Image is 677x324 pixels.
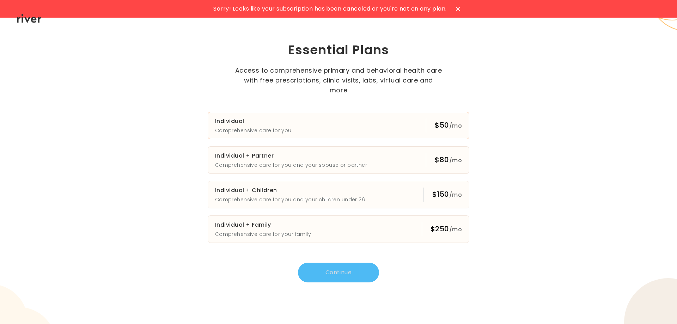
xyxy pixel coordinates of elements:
[449,122,462,130] span: /mo
[435,155,462,165] div: $80
[215,195,365,204] p: Comprehensive care for you and your children under 26
[449,191,462,199] span: /mo
[208,112,469,139] button: IndividualComprehensive care for you$50/mo
[215,220,311,230] h3: Individual + Family
[432,189,462,200] div: $150
[213,4,446,14] span: Sorry! Looks like your subscription has been canceled or you're not on any plan.
[215,126,292,135] p: Comprehensive care for you
[234,66,443,95] p: Access to comprehensive primary and behavioral health care with free prescriptions, clinic visits...
[215,151,367,161] h3: Individual + Partner
[208,181,469,208] button: Individual + ChildrenComprehensive care for you and your children under 26$150/mo
[215,116,292,126] h3: Individual
[175,42,502,59] h1: Essential Plans
[435,120,462,131] div: $50
[298,263,379,282] button: Continue
[208,215,469,243] button: Individual + FamilyComprehensive care for your family$250/mo
[449,156,462,164] span: /mo
[215,185,365,195] h3: Individual + Children
[208,146,469,174] button: Individual + PartnerComprehensive care for you and your spouse or partner$80/mo
[215,230,311,238] p: Comprehensive care for your family
[449,225,462,233] span: /mo
[215,161,367,169] p: Comprehensive care for you and your spouse or partner
[431,224,462,234] div: $250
